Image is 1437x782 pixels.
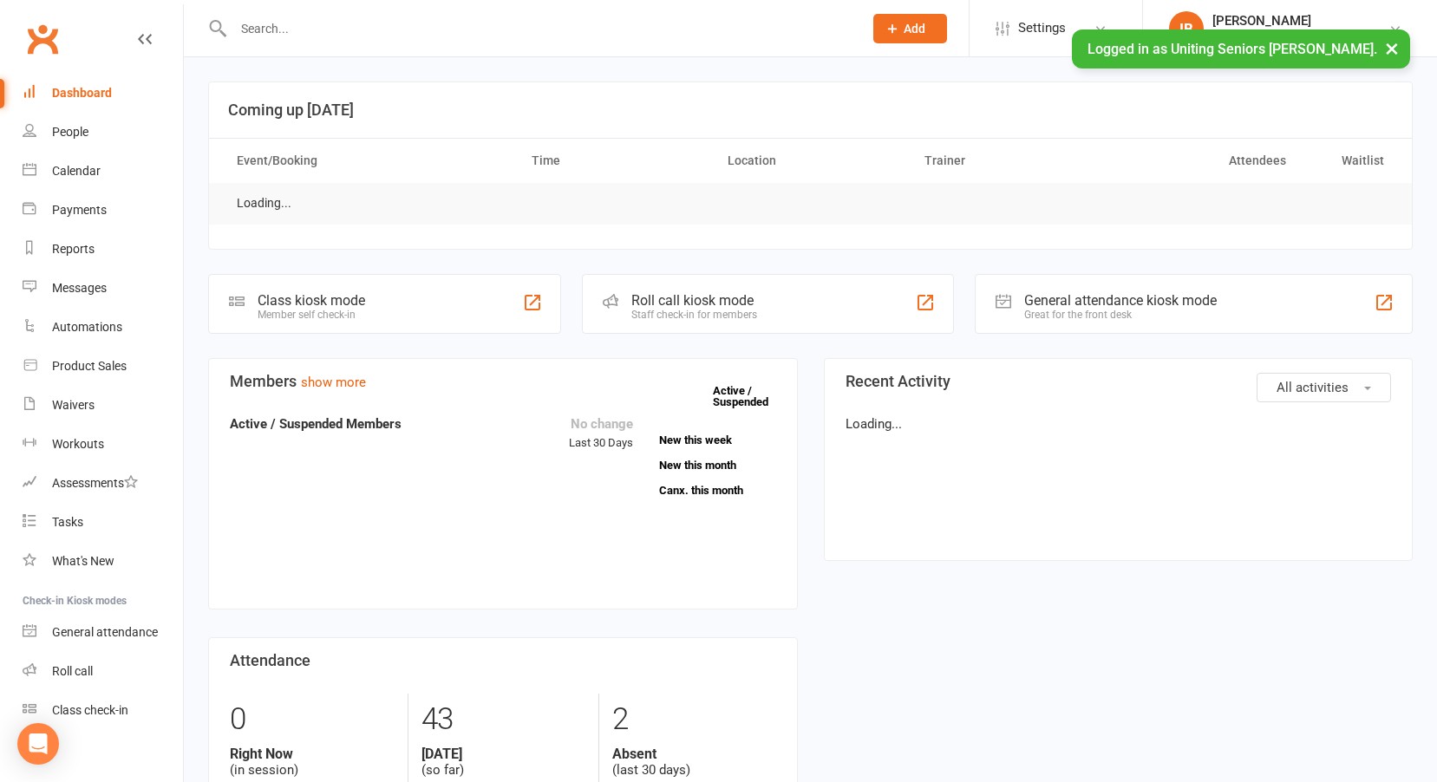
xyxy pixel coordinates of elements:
[909,139,1106,183] th: Trainer
[712,139,909,183] th: Location
[1105,139,1302,183] th: Attendees
[846,373,1392,390] h3: Recent Activity
[52,437,104,451] div: Workouts
[23,386,183,425] a: Waivers
[23,74,183,113] a: Dashboard
[631,292,757,309] div: Roll call kiosk mode
[1088,41,1377,57] span: Logged in as Uniting Seniors [PERSON_NAME].
[52,476,138,490] div: Assessments
[421,746,585,779] div: (so far)
[23,230,183,269] a: Reports
[659,485,776,496] a: Canx. this month
[17,723,59,765] div: Open Intercom Messenger
[421,746,585,762] strong: [DATE]
[23,425,183,464] a: Workouts
[23,542,183,581] a: What's New
[659,459,776,471] a: New this month
[230,416,402,432] strong: Active / Suspended Members
[221,139,516,183] th: Event/Booking
[23,503,183,542] a: Tasks
[1257,373,1391,402] button: All activities
[52,203,107,217] div: Payments
[23,269,183,308] a: Messages
[52,320,122,334] div: Automations
[631,309,757,321] div: Staff check-in for members
[421,694,585,746] div: 43
[516,139,713,183] th: Time
[23,113,183,152] a: People
[52,625,158,639] div: General attendance
[1169,11,1204,46] div: IB
[52,515,83,529] div: Tasks
[52,554,114,568] div: What's New
[1212,29,1388,44] div: Uniting Seniors [PERSON_NAME]
[569,414,633,434] div: No change
[23,464,183,503] a: Assessments
[23,347,183,386] a: Product Sales
[1024,292,1217,309] div: General attendance kiosk mode
[52,86,112,100] div: Dashboard
[230,373,776,390] h3: Members
[52,164,101,178] div: Calendar
[569,414,633,453] div: Last 30 Days
[52,359,127,373] div: Product Sales
[23,152,183,191] a: Calendar
[23,652,183,691] a: Roll call
[221,183,307,224] td: Loading...
[228,16,851,41] input: Search...
[230,652,776,669] h3: Attendance
[713,372,789,420] a: Active / Suspended
[52,703,128,717] div: Class check-in
[612,694,776,746] div: 2
[230,746,395,779] div: (in session)
[1376,29,1408,67] button: ×
[21,17,64,61] a: Clubworx
[258,309,365,321] div: Member self check-in
[52,398,95,412] div: Waivers
[1212,13,1388,29] div: [PERSON_NAME]
[230,746,395,762] strong: Right Now
[52,125,88,139] div: People
[23,691,183,730] a: Class kiosk mode
[258,292,365,309] div: Class kiosk mode
[301,375,366,390] a: show more
[904,22,925,36] span: Add
[1302,139,1400,183] th: Waitlist
[1277,380,1349,395] span: All activities
[1024,309,1217,321] div: Great for the front desk
[612,746,776,762] strong: Absent
[612,746,776,779] div: (last 30 days)
[23,613,183,652] a: General attendance kiosk mode
[23,308,183,347] a: Automations
[23,191,183,230] a: Payments
[230,694,395,746] div: 0
[52,242,95,256] div: Reports
[873,14,947,43] button: Add
[1018,9,1066,48] span: Settings
[846,414,1392,434] p: Loading...
[52,664,93,678] div: Roll call
[659,434,776,446] a: New this week
[52,281,107,295] div: Messages
[228,101,1393,119] h3: Coming up [DATE]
